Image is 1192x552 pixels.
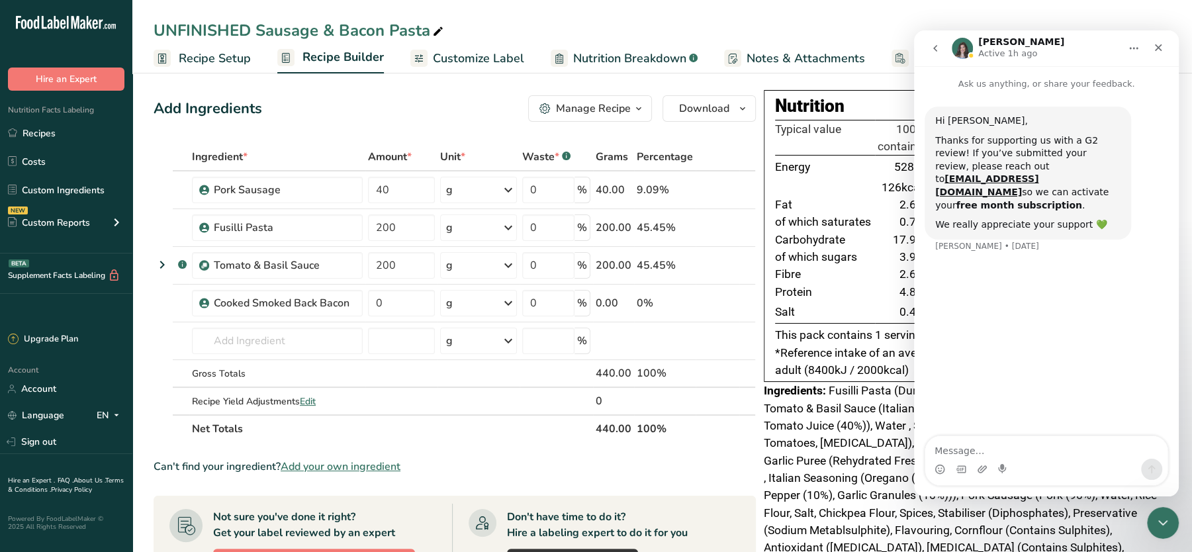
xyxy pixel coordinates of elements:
a: Customize Label [410,44,524,73]
a: Language [8,404,64,427]
td: Carbohydrate [775,231,875,248]
div: g [446,295,453,311]
div: g [446,333,453,349]
a: Hire an Expert . [8,476,55,485]
span: Grams [596,149,628,165]
div: Upgrade Plan [8,333,78,346]
th: 440.00 [593,414,634,442]
iframe: Intercom live chat [1147,507,1179,539]
button: Download [663,95,756,122]
span: 528kj [894,160,923,173]
div: Waste [522,149,571,165]
div: 40.00 [596,182,631,198]
a: Nutrition Breakdown [551,44,698,73]
th: 100% [634,414,696,442]
td: Salt [775,300,875,324]
div: g [446,220,453,236]
iframe: Intercom live chat [914,30,1179,496]
div: NEW [8,207,28,214]
span: Add your own ingredient [281,459,400,475]
div: BETA [9,259,29,267]
img: Sub Recipe [199,261,209,271]
div: UNFINISHED Sausage & Bacon Pasta [154,19,446,42]
div: Not sure you've done it right? Get your label reviewed by an expert [213,509,395,541]
span: 126kcal [882,181,923,194]
div: Can't find your ingredient? [154,459,756,475]
span: 2.6g [899,198,923,211]
div: Fusilli Pasta [214,220,355,236]
td: Fibre [775,265,875,283]
div: 0.00 [596,295,631,311]
div: Pork Sausage [214,182,355,198]
span: Percentage [637,149,693,165]
a: About Us . [73,476,105,485]
span: 0.4g [899,305,923,318]
div: Add Ingredients [154,98,262,120]
div: 45.45% [637,257,693,273]
div: 45.45% [637,220,693,236]
a: Notes & Attachments [724,44,865,73]
div: 0 [596,393,631,409]
span: 2.6g [899,267,923,281]
div: Nutrition [775,93,1160,120]
span: Unit [440,149,465,165]
div: Cooked Smoked Back Bacon [214,295,355,311]
span: Ingredient [192,149,248,165]
div: g [446,257,453,273]
div: Don't have time to do it? Hire a labeling expert to do it for you [507,509,688,541]
span: Ingredients: [764,384,826,397]
span: Notes & Attachments [747,50,865,68]
div: Manage Recipe [556,101,631,116]
a: Privacy Policy [51,485,92,494]
div: 200.00 [596,220,631,236]
input: Add Ingredient [192,328,363,354]
th: Net Totals [189,414,593,442]
a: Recipe Costing [892,44,997,73]
div: g [446,182,453,198]
div: Powered By FoodLabelMaker © 2025 All Rights Reserved [8,515,124,531]
span: Recipe Setup [179,50,251,68]
div: 9.09% [637,182,693,198]
div: Gross Totals [192,367,363,381]
div: 0% [637,295,693,311]
div: EN [97,408,124,424]
div: Custom Reports [8,216,90,230]
span: 17.9g [893,233,923,246]
span: Nutrition Breakdown [573,50,686,68]
span: Amount [368,149,412,165]
button: Hire an Expert [8,68,124,91]
td: of which saturates [775,213,875,230]
p: This pack contains 1 serving [775,326,1160,344]
th: Typical value [775,120,875,156]
span: 0.7g [899,215,923,228]
td: Energy [775,156,875,179]
span: Customize Label [433,50,524,68]
a: Recipe Builder [277,42,384,74]
span: Download [679,101,729,116]
a: FAQ . [58,476,73,485]
span: 3.9g [899,250,923,263]
span: Edit [300,395,316,408]
div: 100% [637,365,693,381]
th: 100g contains [875,120,925,156]
td: Protein [775,283,875,300]
a: Recipe Setup [154,44,251,73]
